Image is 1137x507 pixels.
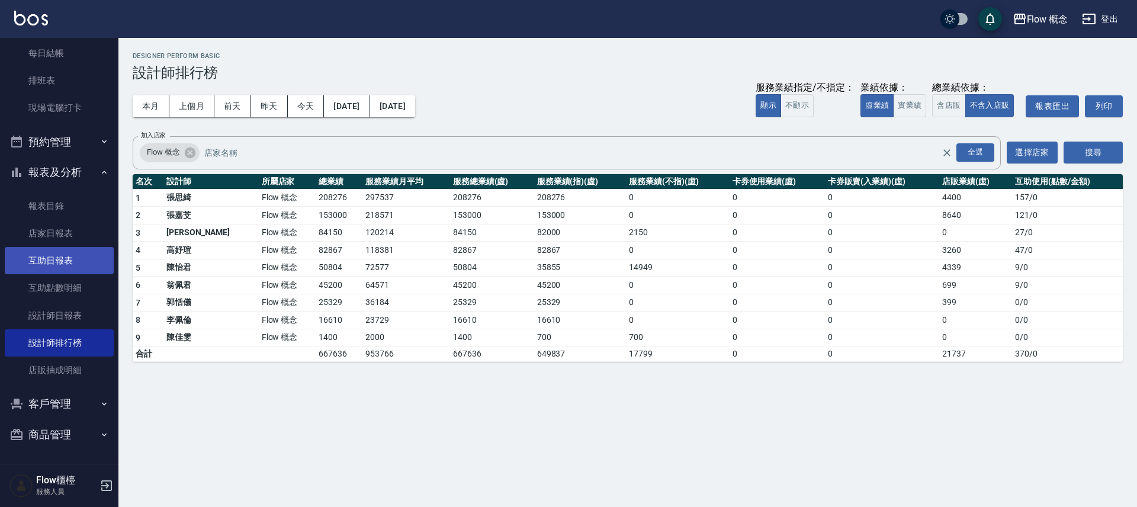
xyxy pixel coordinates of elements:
button: Clear [939,145,955,161]
th: 店販業績(虛) [939,174,1012,190]
td: 李佩倫 [163,312,259,329]
table: a dense table [133,174,1123,362]
button: 實業績 [893,94,926,117]
td: 118381 [362,242,449,259]
button: 客戶管理 [5,389,114,419]
td: 153000 [316,207,362,224]
span: 5 [136,263,140,272]
td: 45200 [316,277,362,294]
td: Flow 概念 [259,259,316,277]
span: 4 [136,245,140,255]
div: Flow 概念 [1027,12,1068,27]
button: [DATE] [370,95,415,117]
td: 0 [825,224,940,242]
td: 667636 [316,346,362,362]
td: 0 [626,207,730,224]
button: 商品管理 [5,419,114,450]
th: 總業績 [316,174,362,190]
td: 17799 [626,346,730,362]
td: 郭恬儀 [163,294,259,312]
a: 排班表 [5,67,114,94]
td: 208276 [450,189,534,207]
td: 649837 [534,346,626,362]
td: 0 [730,346,825,362]
td: 121 / 0 [1012,207,1123,224]
td: 4400 [939,189,1012,207]
td: 0 [730,242,825,259]
td: 0 [825,312,940,329]
td: 0 [825,242,940,259]
th: 設計師 [163,174,259,190]
td: 0 [730,224,825,242]
td: 153000 [450,207,534,224]
td: 208276 [316,189,362,207]
td: 153000 [534,207,626,224]
button: Open [954,141,997,164]
td: Flow 概念 [259,242,316,259]
input: 店家名稱 [201,142,962,163]
a: 報表匯出 [1026,95,1079,117]
td: 64571 [362,277,449,294]
th: 卡券販賣(入業績)(虛) [825,174,940,190]
a: 設計師日報表 [5,302,114,329]
td: 0 [825,346,940,362]
th: 所屬店家 [259,174,316,190]
td: 82867 [450,242,534,259]
a: 每日結帳 [5,40,114,67]
th: 互助使用(點數/金額) [1012,174,1123,190]
label: 加入店家 [141,131,166,140]
span: 9 [136,333,140,342]
td: 25329 [316,294,362,312]
td: 0 / 0 [1012,329,1123,346]
td: 2150 [626,224,730,242]
td: 16610 [450,312,534,329]
div: 全選 [956,143,994,162]
div: 總業績依據： [932,82,1020,94]
a: 現場電腦打卡 [5,94,114,121]
button: 不含入店販 [965,94,1014,117]
button: Flow 概念 [1008,7,1073,31]
td: Flow 概念 [259,207,316,224]
th: 服務業績(指)(虛) [534,174,626,190]
td: 82867 [316,242,362,259]
td: Flow 概念 [259,189,316,207]
td: 0 [825,329,940,346]
td: 23729 [362,312,449,329]
span: 3 [136,228,140,238]
button: save [978,7,1002,31]
td: 84150 [450,224,534,242]
td: 157 / 0 [1012,189,1123,207]
td: 合計 [133,346,163,362]
a: 店家日報表 [5,220,114,247]
span: 1 [136,193,140,203]
button: 顯示 [756,94,781,117]
button: 上個月 [169,95,214,117]
td: 0 [825,189,940,207]
th: 服務業績(不指)(虛) [626,174,730,190]
td: 0 [730,189,825,207]
span: 6 [136,280,140,290]
td: 陳怡君 [163,259,259,277]
td: 陳佳雯 [163,329,259,346]
td: 25329 [450,294,534,312]
td: 399 [939,294,1012,312]
td: 47 / 0 [1012,242,1123,259]
div: 業績依據： [860,82,926,94]
img: Logo [14,11,48,25]
td: 82000 [534,224,626,242]
td: 72577 [362,259,449,277]
p: 服務人員 [36,486,97,497]
td: 張思綺 [163,189,259,207]
td: 0 [626,277,730,294]
td: 84150 [316,224,362,242]
div: 服務業績指定/不指定： [756,82,855,94]
td: 0 [730,294,825,312]
td: 50804 [316,259,362,277]
td: Flow 概念 [259,224,316,242]
td: 9 / 0 [1012,277,1123,294]
button: 報表及分析 [5,157,114,188]
td: 0 [825,259,940,277]
td: 0 [939,329,1012,346]
td: 8640 [939,207,1012,224]
td: 297537 [362,189,449,207]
